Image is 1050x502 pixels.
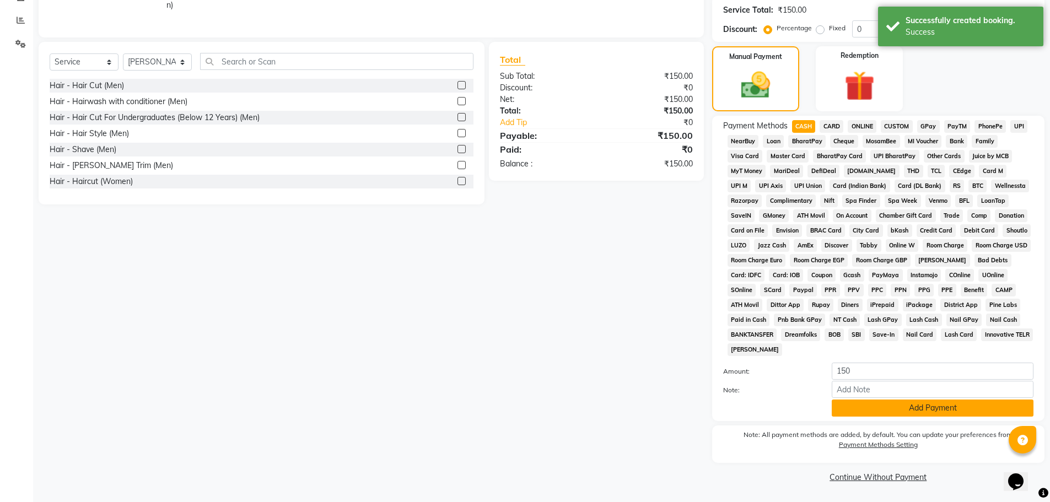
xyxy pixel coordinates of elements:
[830,180,890,192] span: Card (Indian Bank)
[928,165,945,177] span: TCL
[832,400,1033,417] button: Add Payment
[50,160,173,171] div: Hair - [PERSON_NAME] Trim (Men)
[945,269,974,282] span: COnline
[825,328,844,341] span: BOB
[769,269,803,282] span: Card: IOB
[869,328,898,341] span: Save-In
[50,128,129,139] div: Hair - Hair Style (Men)
[596,71,701,82] div: ₹150.00
[887,224,912,237] span: bKash
[492,94,596,105] div: Net:
[863,135,900,148] span: MosamBee
[806,224,845,237] span: BRAC Card
[938,284,956,296] span: PPE
[864,314,902,326] span: Lash GPay
[941,328,977,341] span: Lash Card
[881,120,913,133] span: CUSTOM
[807,269,836,282] span: Coupon
[955,195,973,207] span: BFL
[781,328,820,341] span: Dreamfolks
[50,96,187,107] div: Hair - Hairwash with conditioner (Men)
[960,224,998,237] span: Debit Card
[849,224,883,237] span: City Card
[200,53,473,70] input: Search or Scan
[830,314,860,326] span: NT Cash
[760,284,785,296] span: SCard
[728,314,770,326] span: Paid in Cash
[788,135,826,148] span: BharatPay
[596,143,701,156] div: ₹0
[907,269,941,282] span: Instamojo
[1004,458,1039,491] iframe: chat widget
[940,299,981,311] span: District App
[767,150,809,163] span: Master Card
[968,180,987,192] span: BTC
[770,165,803,177] span: MariDeal
[820,195,838,207] span: Nift
[728,135,759,148] span: NearBuy
[904,165,923,177] span: THD
[974,120,1006,133] span: PhonePe
[759,209,789,222] span: GMoney
[840,269,864,282] span: Gcash
[790,180,825,192] span: UPI Union
[1010,120,1027,133] span: UPI
[940,209,963,222] span: Trade
[732,68,779,102] img: _cash.svg
[596,82,701,94] div: ₹0
[848,328,865,341] span: SBI
[821,284,840,296] span: PPR
[891,284,910,296] span: PPN
[992,284,1016,296] span: CAMP
[813,150,866,163] span: BharatPay Card
[767,299,804,311] span: Dittor App
[772,224,802,237] span: Envision
[868,284,887,296] span: PPC
[832,381,1033,398] input: Add Note
[596,129,701,142] div: ₹150.00
[830,135,858,148] span: Cheque
[728,284,756,296] span: SOnline
[596,105,701,117] div: ₹150.00
[723,4,773,16] div: Service Total:
[728,150,763,163] span: Visa Card
[728,195,762,207] span: Razorpay
[763,135,784,148] span: Loan
[596,158,701,170] div: ₹150.00
[885,195,921,207] span: Spa Week
[500,54,525,66] span: Total
[986,314,1020,326] span: Nail Cash
[944,120,971,133] span: PayTM
[841,51,879,61] label: Redemption
[728,254,786,267] span: Room Charge Euro
[974,254,1011,267] span: Bad Debts
[961,284,988,296] span: Benefit
[729,52,782,62] label: Manual Payment
[835,67,884,105] img: _gift.svg
[829,23,846,33] label: Fixed
[950,180,965,192] span: RS
[981,328,1033,341] span: Innovative TELR
[978,269,1008,282] span: UOnline
[906,314,942,326] span: Lash Cash
[790,254,848,267] span: Room Charge EGP
[852,254,911,267] span: Room Charge GBP
[924,150,965,163] span: Other Cards
[995,209,1027,222] span: Donation
[844,165,900,177] span: [DOMAIN_NAME]
[906,15,1035,26] div: Successfully created booking.
[492,105,596,117] div: Total:
[492,82,596,94] div: Discount:
[596,94,701,105] div: ₹150.00
[728,328,777,341] span: BANKTANSFER
[857,239,881,252] span: Tabby
[723,120,788,132] span: Payment Methods
[869,269,903,282] span: PayMaya
[715,385,824,395] label: Note:
[972,239,1031,252] span: Room Charge USD
[925,195,951,207] span: Venmo
[808,299,833,311] span: Rupay
[1003,224,1031,237] span: Shoutlo
[728,165,766,177] span: MyT Money
[986,299,1020,311] span: Pine Labs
